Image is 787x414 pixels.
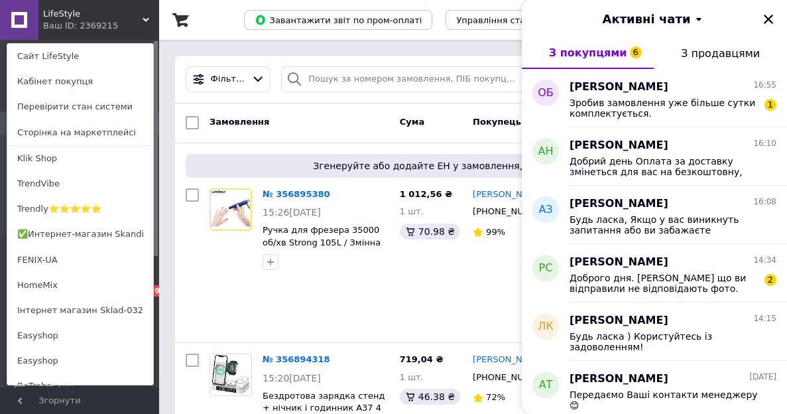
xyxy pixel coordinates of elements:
span: 6 [630,46,642,58]
button: З продавцями [654,37,787,69]
span: 14:34 [753,255,776,266]
span: [PERSON_NAME] [570,138,668,153]
a: Trendly⭐⭐⭐⭐⭐ [7,196,153,222]
button: АН[PERSON_NAME]16:10Добрий день Оплата за доставку змінеться для вас на безкоштовну, коли замовле... [522,127,787,186]
a: Сайт LifeStyle [7,44,153,69]
a: Ручка для фрезера 35000 об/хв Strong 105L / Змінна ручка-мікромотор для фрезера [263,225,381,272]
span: Замовлення [210,117,269,127]
button: Закрити [760,11,776,27]
span: ЛК [538,319,553,334]
button: Активні чати [559,11,750,28]
a: № 356894318 [263,354,330,364]
span: [PERSON_NAME] [570,313,668,328]
button: Завантажити звіт по пром-оплаті [244,10,432,30]
a: TrendVibe [7,171,153,196]
a: Easyshop [7,323,153,348]
span: З продавцями [681,47,760,60]
a: Кабінет покупця [7,69,153,94]
span: 15:20[DATE] [263,373,321,383]
div: Ваш ID: 2369215 [43,20,99,32]
span: [PERSON_NAME] [570,255,668,270]
div: 46.38 ₴ [400,389,460,405]
span: [PERSON_NAME] [570,80,668,95]
span: 1 шт. [400,372,424,382]
span: 15:26[DATE] [263,207,321,218]
span: Активні чати [602,11,690,28]
span: Завантажити звіт по пром-оплаті [255,14,422,26]
button: З покупцями6 [522,37,654,69]
span: АЗ [538,202,552,218]
span: Покупець [473,117,521,127]
span: АТ [539,378,553,393]
img: Фото товару [210,189,251,230]
button: ОБ[PERSON_NAME]16:55Зробив замовлення уже більше сутки комплектується.1 [522,69,787,127]
span: Добрий день Оплата за доставку змінеться для вас на безкоштовну, коли замовлення приїде до [GEOGR... [570,156,758,177]
span: Управління статусами [456,15,558,25]
span: 72% [486,392,505,402]
a: Сторінка на маркетплейсі [7,120,153,145]
button: АЗ[PERSON_NAME]16:08Будь ласка, Якщо у вас виникнуть запитання або ви забажаєте оформити замовлен... [522,186,787,244]
span: Будь ласка ) Користуйтесь із задоволенням! [570,331,758,352]
span: 99+ [148,285,170,297]
a: [PERSON_NAME] [473,188,544,201]
span: Передаємо Ваші контакти менеджеру😊 [570,389,758,411]
span: АН [538,144,554,159]
a: Klik Shop [7,146,153,171]
input: Пошук за номером замовлення, ПІБ покупця, номером телефону, Email, номером накладної [281,66,530,92]
a: Інтернет магазин Sklad-032 [7,298,153,323]
span: 2 [764,274,776,286]
img: Фото товару [210,354,251,395]
span: 1 шт. [400,206,424,216]
a: BoTreba [7,374,153,399]
span: Cума [400,117,424,127]
span: Доброго дня. [PERSON_NAME] що ви відправили не відповідають фото. [570,273,758,294]
a: Фото товару [210,188,252,231]
button: Управління статусами [446,10,568,30]
span: 99% [486,227,505,237]
div: 70.98 ₴ [400,224,460,240]
span: LifeStyle [43,8,143,20]
a: HomeMix [7,273,153,298]
span: 1 012,56 ₴ [400,189,452,199]
span: 1 [764,99,776,111]
a: № 356895380 [263,189,330,199]
span: Фільтри [211,73,246,86]
span: 16:10 [753,138,776,149]
a: Перевірити стан системи [7,94,153,119]
a: ✅Интернет-магазин Skandi [7,222,153,247]
a: Фото товару [210,354,252,396]
span: Будь ласка, Якщо у вас виникнуть запитання або ви забажаєте оформити замовлення, із радістю допом... [570,214,758,236]
span: 16:55 [753,80,776,91]
span: [PHONE_NUMBER] [473,372,552,382]
span: З покупцями [549,46,627,59]
span: [PERSON_NAME] [570,196,668,212]
span: Згенеруйте або додайте ЕН у замовлення, щоб отримати оплату [191,159,755,172]
a: [PERSON_NAME] [473,354,544,366]
span: [PERSON_NAME] [570,372,668,387]
span: 719,04 ₴ [400,354,444,364]
button: ЛК[PERSON_NAME]14:15Будь ласка ) Користуйтесь із задоволенням! [522,303,787,361]
span: [DATE] [749,372,776,383]
span: РС [539,261,553,276]
span: 16:08 [753,196,776,208]
button: РС[PERSON_NAME]14:34Доброго дня. [PERSON_NAME] що ви відправили не відповідають фото.2 [522,244,787,303]
span: Зробив замовлення уже більше сутки комплектується. [570,98,758,119]
span: [PHONE_NUMBER] [473,206,552,216]
span: 14:15 [753,313,776,324]
a: FENIX-UA [7,247,153,273]
a: Easyshop [7,348,153,374]
span: ОБ [538,86,554,101]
